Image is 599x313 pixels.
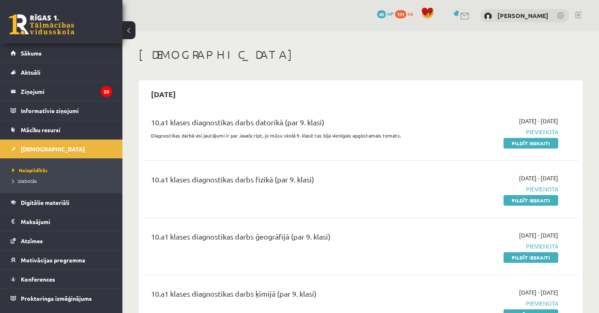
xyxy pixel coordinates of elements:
span: [DATE] - [DATE] [519,231,558,240]
h1: [DEMOGRAPHIC_DATA] [139,48,583,62]
a: Pildīt ieskaiti [504,195,558,206]
span: Pievienota [430,128,558,136]
span: [DATE] - [DATE] [519,288,558,297]
span: Konferences [21,275,55,283]
span: Atzīmes [21,237,43,244]
span: 40 [377,10,386,18]
span: [DEMOGRAPHIC_DATA] [21,145,85,153]
a: Ziņojumi20 [11,82,112,101]
span: [DATE] - [DATE] [519,174,558,182]
span: Pievienota [430,299,558,308]
h2: [DATE] [143,84,184,104]
span: Digitālie materiāli [21,199,69,206]
span: Pievienota [430,242,558,251]
span: Aktuāli [21,69,40,76]
img: Jekaterina Gavriļenko [484,12,492,20]
legend: Maksājumi [21,212,112,231]
i: 20 [101,86,112,97]
span: Sākums [21,49,42,57]
span: Neizpildītās [12,167,48,173]
a: Pildīt ieskaiti [504,252,558,263]
a: Pildīt ieskaiti [504,138,558,149]
a: Rīgas 1. Tālmācības vidusskola [9,14,74,35]
span: 191 [395,10,406,18]
span: Izlabotās [12,178,37,184]
legend: Informatīvie ziņojumi [21,101,112,120]
span: xp [408,10,413,17]
div: 10.a1 klases diagnostikas darbs fizikā (par 9. klasi) [151,174,418,189]
span: Proktoringa izmēģinājums [21,295,92,302]
div: 10.a1 klases diagnostikas darbs ķīmijā (par 9. klasi) [151,288,418,303]
a: 40 mP [377,10,394,17]
span: mP [387,10,394,17]
a: Atzīmes [11,231,112,250]
div: 10.a1 klases diagnostikas darbs datorikā (par 9. klasi) [151,117,418,132]
legend: Ziņojumi [21,82,112,101]
a: Konferences [11,270,112,289]
a: Aktuāli [11,63,112,82]
a: Izlabotās [12,177,114,184]
span: Mācību resursi [21,126,60,133]
a: Informatīvie ziņojumi [11,101,112,120]
a: Proktoringa izmēģinājums [11,289,112,308]
a: Digitālie materiāli [11,193,112,212]
a: Neizpildītās [12,166,114,174]
a: [PERSON_NAME] [497,11,548,20]
span: Motivācijas programma [21,256,85,264]
span: Pievienota [430,185,558,193]
a: 191 xp [395,10,417,17]
span: [DATE] - [DATE] [519,117,558,125]
a: Motivācijas programma [11,251,112,269]
a: Mācību resursi [11,120,112,139]
p: Diagnostikas darbā visi jautājumi ir par JavaScript, jo mūsu skolā 9. klasē tas bija vienīgais ap... [151,132,418,139]
div: 10.a1 klases diagnostikas darbs ģeogrāfijā (par 9. klasi) [151,231,418,246]
a: Maksājumi [11,212,112,231]
a: Sākums [11,44,112,62]
a: [DEMOGRAPHIC_DATA] [11,140,112,158]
